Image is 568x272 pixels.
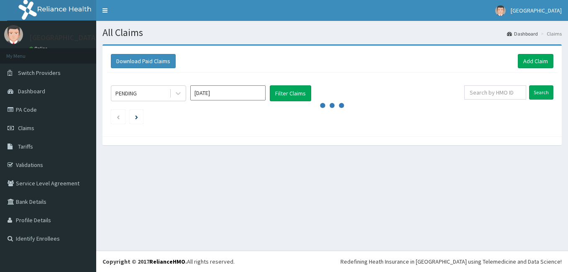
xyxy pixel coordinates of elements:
span: Tariffs [18,143,33,150]
img: User Image [4,25,23,44]
h1: All Claims [102,27,562,38]
img: User Image [495,5,506,16]
div: PENDING [115,89,137,98]
p: [GEOGRAPHIC_DATA] [29,34,98,41]
a: RelianceHMO [149,258,185,265]
a: Add Claim [518,54,553,68]
span: Dashboard [18,87,45,95]
button: Filter Claims [270,85,311,101]
span: Claims [18,124,34,132]
strong: Copyright © 2017 . [102,258,187,265]
input: Search by HMO ID [464,85,526,100]
a: Online [29,46,49,51]
span: [GEOGRAPHIC_DATA] [511,7,562,14]
input: Select Month and Year [190,85,266,100]
svg: audio-loading [320,93,345,118]
span: Switch Providers [18,69,61,77]
input: Search [529,85,553,100]
a: Next page [135,113,138,121]
div: Redefining Heath Insurance in [GEOGRAPHIC_DATA] using Telemedicine and Data Science! [340,257,562,266]
a: Previous page [116,113,120,121]
li: Claims [539,30,562,37]
button: Download Paid Claims [111,54,176,68]
a: Dashboard [507,30,538,37]
footer: All rights reserved. [96,251,568,272]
